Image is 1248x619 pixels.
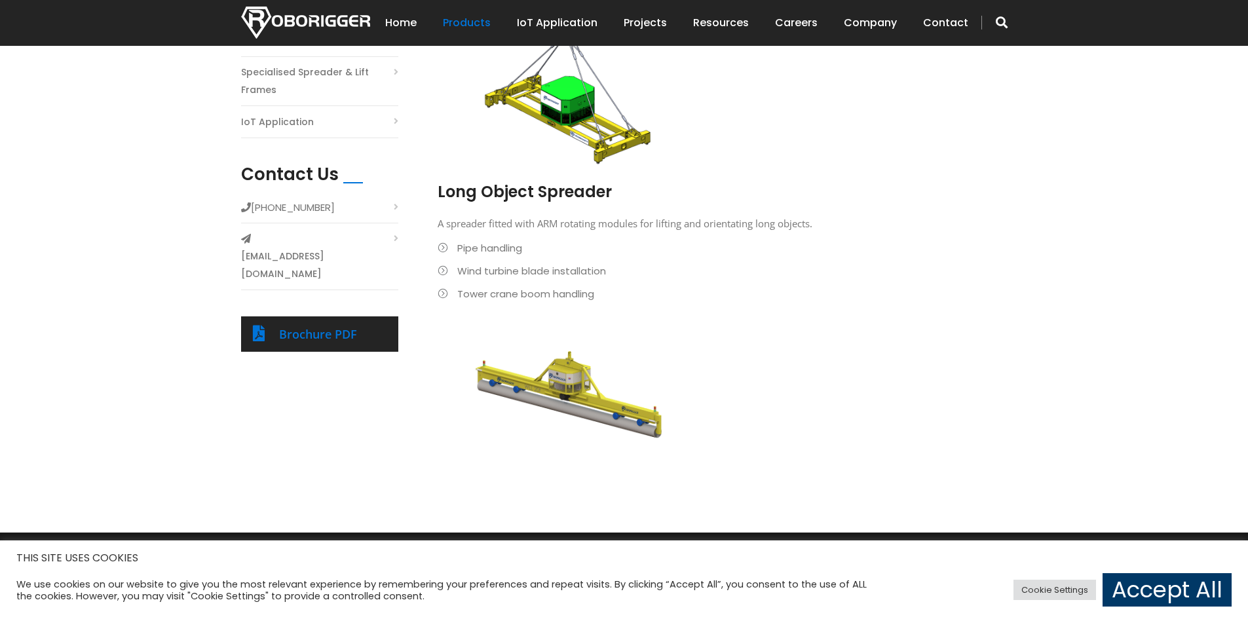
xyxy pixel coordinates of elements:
h5: THIS SITE USES COOKIES [16,550,1232,567]
a: Contact [923,3,968,43]
a: Products [443,3,491,43]
li: Tower crane boom handling [438,285,988,303]
a: Cookie Settings [1013,580,1096,600]
a: [EMAIL_ADDRESS][DOMAIN_NAME] [241,248,398,283]
p: A spreader fitted with ARM rotating modules for lifting and orientating long objects. [438,215,988,233]
a: Accept All [1103,573,1232,607]
h2: Long Object Spreader [438,181,988,203]
div: We use cookies on our website to give you the most relevant experience by remembering your prefer... [16,578,867,602]
li: [PHONE_NUMBER] [241,198,398,223]
li: Wind turbine blade installation [438,262,988,280]
li: Pipe handling [438,239,988,257]
a: IoT Application [517,3,597,43]
h2: Contact Us [241,164,339,185]
a: Home [385,3,417,43]
a: Projects [624,3,667,43]
a: Resources [693,3,749,43]
a: Careers [775,3,818,43]
a: Specialised Spreader & Lift Frames [241,64,398,99]
a: IoT Application [241,113,314,131]
a: Company [844,3,897,43]
img: Nortech [241,7,370,39]
a: Brochure PDF [279,326,357,342]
